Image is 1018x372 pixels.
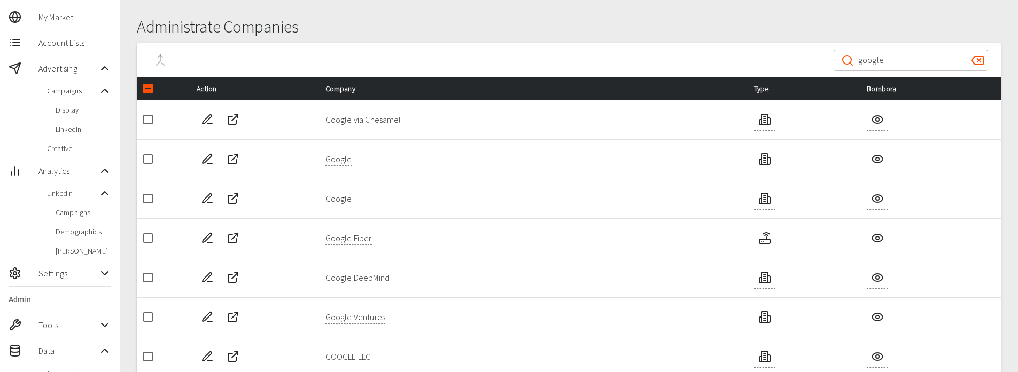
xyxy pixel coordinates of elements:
input: Search [858,45,962,75]
button: ISP [754,227,775,249]
span: Advertising [38,62,98,75]
button: Edit Company [197,109,218,130]
p: Google DeepMind [325,271,390,284]
span: Tools [38,319,98,331]
span: Bombora [867,82,913,95]
button: Unclassified [754,148,775,170]
span: LinkedIn [56,124,111,134]
span: Merge Company [150,50,171,71]
button: Edit Company [197,148,218,170]
button: Edit Company [197,346,218,367]
span: Campaigns [56,207,111,218]
span: Analytics [38,164,98,177]
p: Google [325,192,352,205]
span: Company [325,82,372,95]
span: Settings [38,267,98,280]
svg: Search [841,54,854,67]
p: Google via Chesamel [325,113,401,126]
button: Unclassified [754,109,775,130]
span: Type [754,82,786,95]
span: Account Lists [38,36,111,49]
span: Display [56,105,111,115]
span: Action [197,82,234,95]
span: Creative [47,143,111,154]
button: Web Site [222,109,244,130]
button: Edit Company [197,188,218,209]
svg: clear [971,54,984,67]
button: Web Site [222,346,244,367]
div: Bombora [867,82,992,95]
button: Edit Company [197,227,218,249]
button: Visable [867,188,888,209]
span: [PERSON_NAME] [56,246,111,256]
div: Action [197,82,308,95]
button: Web Site [222,227,244,249]
button: Web Site [222,148,244,170]
button: Edit Company [197,306,218,328]
button: Unclassified [754,306,775,328]
button: Web Site [222,306,244,328]
button: Visable [867,306,888,328]
p: GOOGLE LLC [325,350,371,363]
p: Google [325,153,352,165]
div: Type [754,82,850,95]
span: Demographics [56,226,111,237]
button: Clear Search [967,50,988,71]
button: Edit Company [197,267,218,288]
button: Web Site [222,188,244,209]
p: Google Fiber [325,232,372,244]
span: My Market [38,11,111,23]
button: Visable [867,346,888,367]
button: Visable [867,148,888,170]
h1: Administrate Companies [137,17,1001,37]
div: Company [325,82,737,95]
button: Unclassified [754,267,775,288]
span: Campaigns [47,85,98,96]
span: Data [38,344,98,357]
button: Visable [867,267,888,288]
button: Unclassified [754,346,775,367]
button: Visable [867,109,888,130]
p: Google Ventures [325,311,385,323]
button: Visable [867,227,888,249]
button: Unclassified [754,188,775,209]
span: LinkedIn [47,188,98,199]
button: Web Site [222,267,244,288]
